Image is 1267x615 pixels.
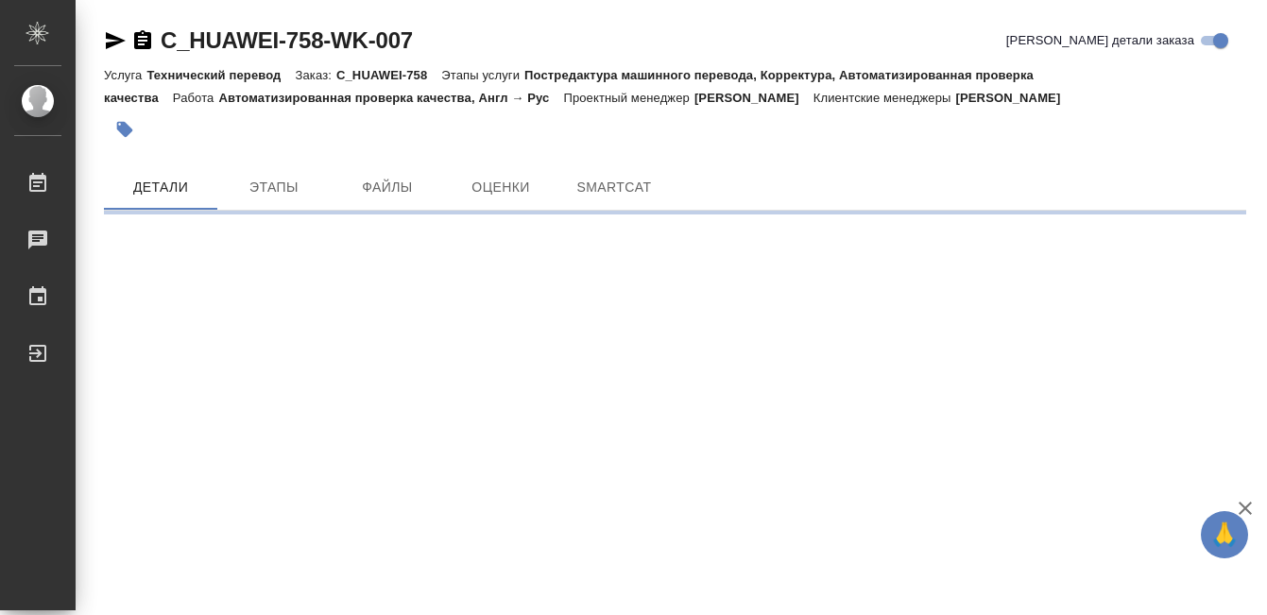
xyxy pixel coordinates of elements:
span: Этапы [229,176,319,199]
span: Файлы [342,176,433,199]
span: 🙏 [1208,515,1241,555]
p: Автоматизированная проверка качества, Англ → Рус [218,91,563,105]
button: Добавить тэг [104,109,146,150]
p: [PERSON_NAME] [956,91,1075,105]
p: Проектный менеджер [563,91,693,105]
button: Скопировать ссылку для ЯМессенджера [104,29,127,52]
p: Услуга [104,68,146,82]
span: SmartCat [569,176,659,199]
p: Этапы услуги [441,68,524,82]
p: Клиентские менеджеры [813,91,956,105]
span: Оценки [455,176,546,199]
span: Детали [115,176,206,199]
a: C_HUAWEI-758-WK-007 [161,27,413,53]
p: Работа [173,91,219,105]
button: Скопировать ссылку [131,29,154,52]
p: Постредактура машинного перевода, Корректура, Автоматизированная проверка качества [104,68,1034,105]
button: 🙏 [1201,511,1248,558]
p: [PERSON_NAME] [694,91,813,105]
p: Заказ: [296,68,336,82]
p: Технический перевод [146,68,295,82]
span: [PERSON_NAME] детали заказа [1006,31,1194,50]
p: C_HUAWEI-758 [336,68,441,82]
